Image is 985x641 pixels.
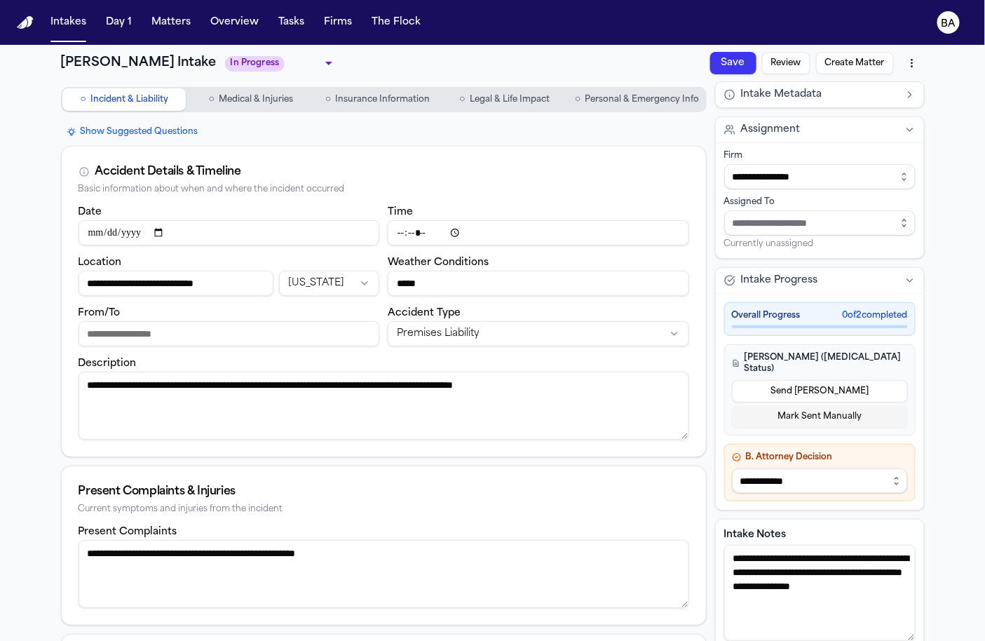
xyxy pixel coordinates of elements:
[716,268,924,293] button: Intake Progress
[189,88,313,111] button: Go to Medical & Injuries
[79,504,689,515] div: Current symptoms and injuries from the incident
[388,271,689,296] input: Weather conditions
[219,94,293,105] span: Medical & Injuries
[95,163,241,180] div: Accident Details & Timeline
[79,527,177,537] label: Present Complaints
[716,117,924,142] button: Assignment
[732,310,801,321] span: Overall Progress
[741,123,801,137] span: Assignment
[732,352,908,375] h4: [PERSON_NAME] ([MEDICAL_DATA] Status)
[79,321,380,346] input: From/To destination
[724,528,916,542] label: Intake Notes
[100,10,137,35] button: Day 1
[899,50,925,76] button: More actions
[209,93,215,107] span: ○
[724,150,916,161] div: Firm
[724,238,814,250] span: Currently unassigned
[79,271,273,296] input: Incident location
[816,52,894,74] button: Create Matter
[388,257,489,268] label: Weather Conditions
[724,210,916,236] input: Assign to staff member
[335,94,430,105] span: Insurance Information
[741,88,822,102] span: Intake Metadata
[79,207,102,217] label: Date
[459,93,465,107] span: ○
[79,184,689,195] div: Basic information about when and where the incident occurred
[325,93,331,107] span: ○
[79,372,690,440] textarea: Incident description
[318,10,358,35] button: Firms
[843,310,908,321] span: 0 of 2 completed
[45,10,92,35] button: Intakes
[79,483,689,500] div: Present Complaints & Injuries
[61,123,204,140] button: Show Suggested Questions
[61,53,217,73] h1: [PERSON_NAME] Intake
[79,220,380,245] input: Incident date
[79,540,690,608] textarea: Present complaints
[724,196,916,208] div: Assigned To
[732,405,908,428] button: Mark Sent Manually
[366,10,426,35] button: The Flock
[716,82,924,107] button: Intake Metadata
[732,380,908,403] button: Send [PERSON_NAME]
[710,52,756,74] button: Save
[470,94,550,105] span: Legal & Life Impact
[79,308,121,318] label: From/To
[273,10,310,35] button: Tasks
[442,88,566,111] button: Go to Legal & Life Impact
[279,271,379,296] button: Incident state
[17,16,34,29] img: Finch Logo
[724,164,916,189] input: Select firm
[741,274,818,288] span: Intake Progress
[146,10,196,35] button: Matters
[724,545,916,641] textarea: Intake notes
[388,220,689,245] input: Incident time
[225,53,337,73] div: Update intake status
[388,207,413,217] label: Time
[762,52,810,74] button: Review
[79,358,137,369] label: Description
[315,88,440,111] button: Go to Insurance Information
[732,452,908,463] h4: B. Attorney Decision
[17,16,34,29] a: Home
[80,93,86,107] span: ○
[205,10,264,35] button: Overview
[585,94,699,105] span: Personal & Emergency Info
[575,93,580,107] span: ○
[62,88,186,111] button: Go to Incident & Liability
[90,94,168,105] span: Incident & Liability
[79,257,122,268] label: Location
[225,56,285,72] span: In Progress
[569,88,705,111] button: Go to Personal & Emergency Info
[388,308,461,318] label: Accident Type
